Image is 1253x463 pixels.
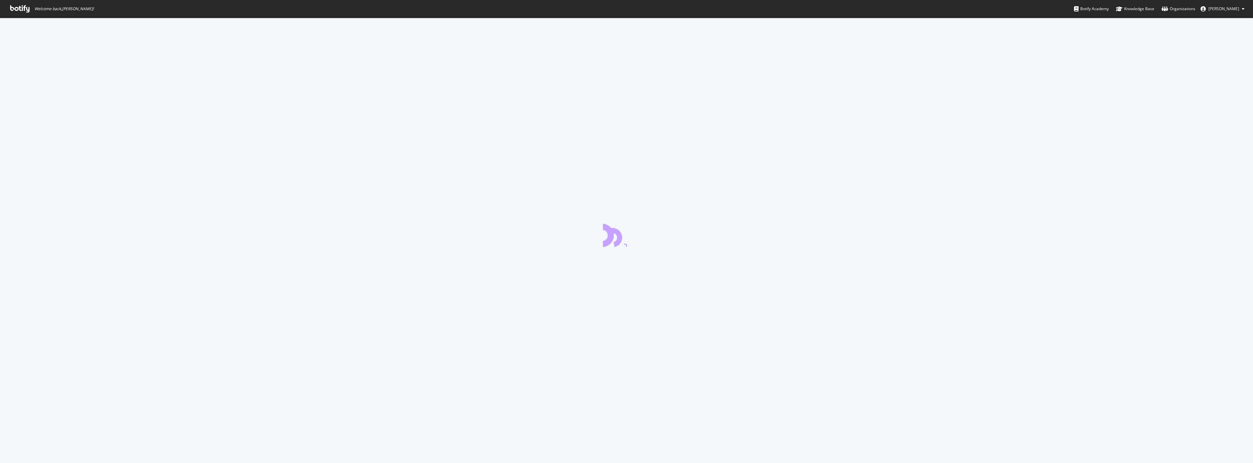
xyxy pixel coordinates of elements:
div: animation [603,223,650,247]
span: Kristiina Halme [1208,6,1239,11]
div: Botify Academy [1074,6,1109,12]
div: Organizations [1162,6,1195,12]
button: [PERSON_NAME] [1195,4,1250,14]
div: Knowledge Base [1116,6,1154,12]
span: Welcome back, [PERSON_NAME] ! [34,6,94,11]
